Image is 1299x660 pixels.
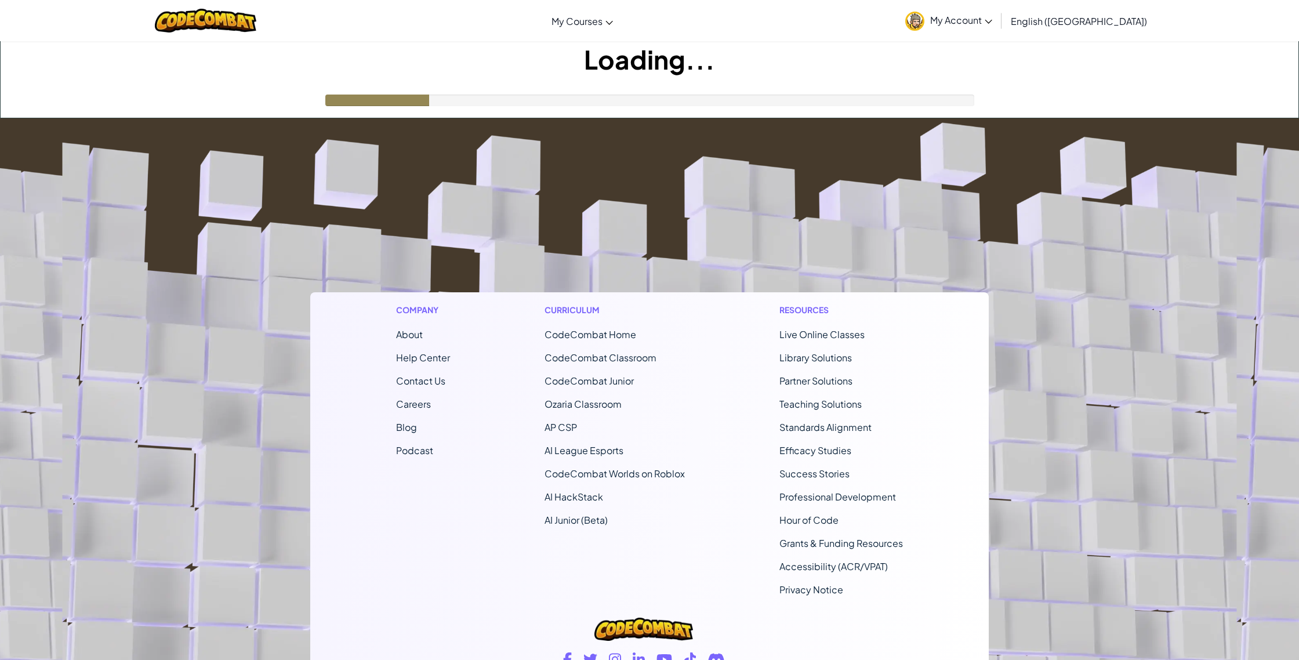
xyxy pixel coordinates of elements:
a: Podcast [396,444,433,456]
span: My Courses [551,15,603,27]
a: Library Solutions [779,351,852,364]
img: CodeCombat logo [155,9,256,32]
a: English ([GEOGRAPHIC_DATA]) [1005,5,1153,37]
span: Contact Us [396,375,445,387]
a: AI League Esports [545,444,623,456]
span: English ([GEOGRAPHIC_DATA]) [1011,15,1147,27]
h1: Loading... [1,41,1298,77]
a: Success Stories [779,467,850,480]
span: CodeCombat Home [545,328,636,340]
a: Live Online Classes [779,328,865,340]
a: Partner Solutions [779,375,852,387]
a: Blog [396,421,417,433]
img: CodeCombat logo [594,618,693,641]
a: Professional Development [779,491,896,503]
h1: Curriculum [545,304,685,316]
a: Standards Alignment [779,421,872,433]
a: Teaching Solutions [779,398,862,410]
a: Ozaria Classroom [545,398,622,410]
a: Privacy Notice [779,583,843,596]
a: Careers [396,398,431,410]
a: CodeCombat Junior [545,375,634,387]
a: My Courses [546,5,619,37]
h1: Company [396,304,450,316]
a: Grants & Funding Resources [779,537,903,549]
a: My Account [899,2,998,39]
a: CodeCombat Worlds on Roblox [545,467,685,480]
a: Hour of Code [779,514,839,526]
a: AP CSP [545,421,577,433]
a: Help Center [396,351,450,364]
a: Efficacy Studies [779,444,851,456]
a: Accessibility (ACR/VPAT) [779,560,888,572]
img: avatar [905,12,924,31]
a: CodeCombat Classroom [545,351,656,364]
h1: Resources [779,304,903,316]
span: My Account [930,14,992,26]
a: About [396,328,423,340]
a: AI Junior (Beta) [545,514,608,526]
a: AI HackStack [545,491,603,503]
